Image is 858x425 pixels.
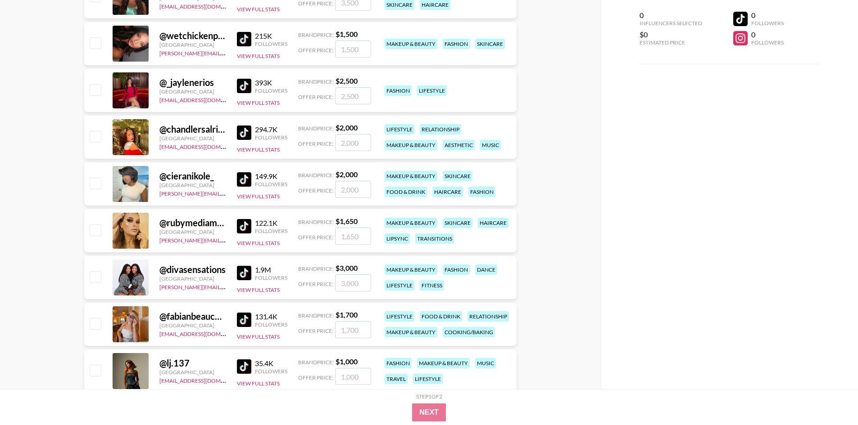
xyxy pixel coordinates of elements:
div: makeup & beauty [385,39,437,49]
input: 1,000 [335,368,371,385]
div: 0 [640,11,702,20]
span: Brand Price: [298,219,334,225]
div: Followers [255,87,287,94]
div: [GEOGRAPHIC_DATA] [159,182,226,188]
a: [EMAIL_ADDRESS][DOMAIN_NAME] [159,142,250,150]
input: 1,500 [335,40,371,58]
div: makeup & beauty [385,327,437,337]
div: Influencers Selected [640,20,702,27]
img: TikTok [237,313,251,327]
div: transitions [415,233,454,244]
div: 0 [751,30,784,39]
div: @ fabianbeaucoudrayy [159,311,226,322]
a: [PERSON_NAME][EMAIL_ADDRESS][DOMAIN_NAME] [159,48,293,57]
button: View Full Stats [237,380,280,387]
div: 35.4K [255,359,287,368]
div: cooking/baking [443,327,495,337]
button: View Full Stats [237,6,280,13]
div: music [480,140,501,150]
div: travel [385,374,408,384]
a: [EMAIL_ADDRESS][DOMAIN_NAME] [159,329,250,337]
div: @ wetchickenpapisauce [159,30,226,41]
a: [PERSON_NAME][EMAIL_ADDRESS][PERSON_NAME][DOMAIN_NAME] [159,235,336,244]
div: 0 [751,11,784,20]
div: skincare [475,39,505,49]
div: food & drink [385,187,427,197]
span: Offer Price: [298,94,333,100]
span: Brand Price: [298,78,334,85]
button: Next [412,403,446,421]
span: Brand Price: [298,31,334,38]
div: lifestyle [385,311,414,322]
div: makeup & beauty [385,264,437,275]
div: 393K [255,78,287,87]
div: fashion [385,85,412,96]
div: @ divasensations [159,264,226,275]
a: [PERSON_NAME][EMAIL_ADDRESS][PERSON_NAME][DOMAIN_NAME] [159,282,336,291]
div: makeup & beauty [385,140,437,150]
button: View Full Stats [237,53,280,59]
div: music [475,358,496,368]
div: Followers [751,20,784,27]
input: 2,500 [335,87,371,104]
strong: $ 1,500 [336,30,358,38]
input: 2,000 [335,134,371,151]
div: fashion [443,264,470,275]
div: 1.9M [255,265,287,274]
div: 149.9K [255,172,287,181]
img: TikTok [237,219,251,233]
div: dance [475,264,497,275]
div: 294.7K [255,125,287,134]
div: [GEOGRAPHIC_DATA] [159,322,226,329]
button: View Full Stats [237,333,280,340]
button: View Full Stats [237,99,280,106]
div: relationship [468,311,509,322]
iframe: Drift Widget Chat Controller [813,380,847,414]
div: relationship [420,124,461,134]
div: fashion [385,358,412,368]
span: Brand Price: [298,172,334,179]
div: Estimated Price [640,39,702,46]
div: makeup & beauty [385,171,437,181]
img: TikTok [237,172,251,187]
div: makeup & beauty [385,218,437,228]
span: Offer Price: [298,234,333,241]
div: @ cieranikole_ [159,170,226,182]
div: skincare [443,171,472,181]
div: @ lj.137 [159,358,226,369]
button: View Full Stats [237,240,280,246]
a: [EMAIL_ADDRESS][DOMAIN_NAME] [159,95,250,103]
div: fitness [420,280,444,291]
div: Step 1 of 2 [416,393,442,400]
input: 3,000 [335,274,371,291]
button: View Full Stats [237,146,280,153]
span: Brand Price: [298,312,334,319]
img: TikTok [237,266,251,280]
div: Followers [255,321,287,328]
span: Brand Price: [298,359,334,366]
div: [GEOGRAPHIC_DATA] [159,369,226,376]
div: lifestyle [385,280,414,291]
strong: $ 1,700 [336,310,358,319]
img: TikTok [237,79,251,93]
div: Followers [255,134,287,141]
div: lifestyle [417,85,447,96]
span: Offer Price: [298,374,333,381]
div: aesthetic [443,140,475,150]
div: @ chandlersalright [159,124,226,135]
div: [GEOGRAPHIC_DATA] [159,88,226,95]
div: fashion [468,187,495,197]
div: fashion [443,39,470,49]
div: lifestyle [385,124,414,134]
a: [PERSON_NAME][EMAIL_ADDRESS][PERSON_NAME][DOMAIN_NAME] [159,188,336,197]
input: 2,000 [335,181,371,198]
a: [EMAIL_ADDRESS][DOMAIN_NAME] [159,1,250,10]
span: Offer Price: [298,327,333,334]
div: 122.1K [255,219,287,228]
div: @ _jaylenerios [159,77,226,88]
div: Followers [255,181,287,188]
div: Followers [255,228,287,234]
div: skincare [443,218,472,228]
div: lipsync [385,233,410,244]
span: Offer Price: [298,140,333,147]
